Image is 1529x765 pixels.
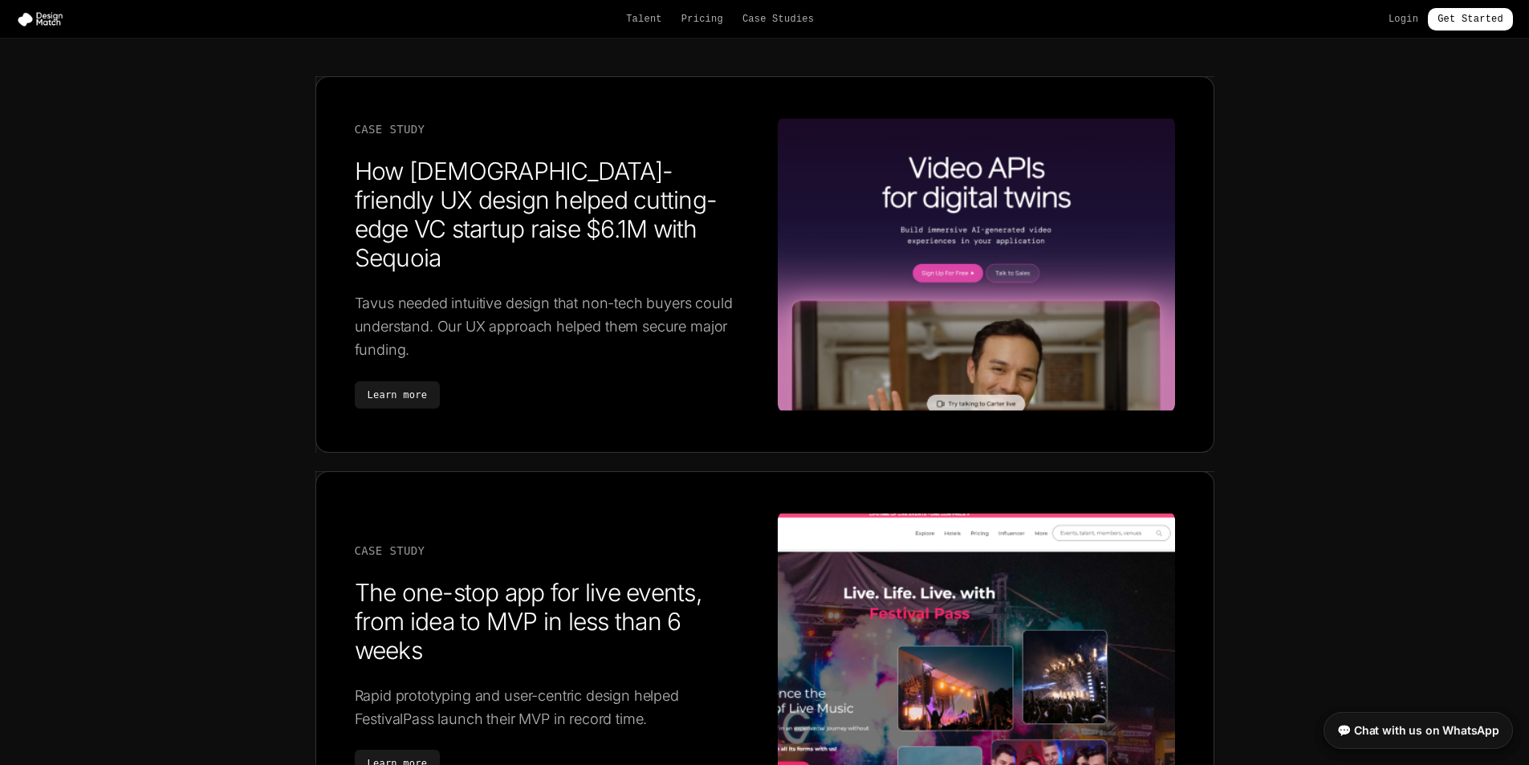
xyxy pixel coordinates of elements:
a: Login [1389,13,1418,26]
img: How 5-year-old-friendly UX design helped cutting-edge VC startup raise $6.1M with Sequoia [778,116,1175,413]
a: Learn more [355,381,441,409]
a: 💬 Chat with us on WhatsApp [1324,712,1513,749]
img: Design Match [16,11,71,27]
p: Tavus needed intuitive design that non-tech buyers could understand. Our UX approach helped them ... [355,291,752,362]
div: Case Study [355,543,752,559]
a: Case Studies [742,13,814,26]
a: Get Started [1428,8,1513,31]
h3: The one-stop app for live events, from idea to MVP in less than 6 weeks [355,578,752,665]
a: Pricing [681,13,723,26]
a: Talent [626,13,662,26]
h3: How [DEMOGRAPHIC_DATA]-friendly UX design helped cutting-edge VC startup raise $6.1M with Sequoia [355,157,752,272]
p: Rapid prototyping and user-centric design helped FestivalPass launch their MVP in record time. [355,684,752,731]
div: Case Study [355,121,752,137]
